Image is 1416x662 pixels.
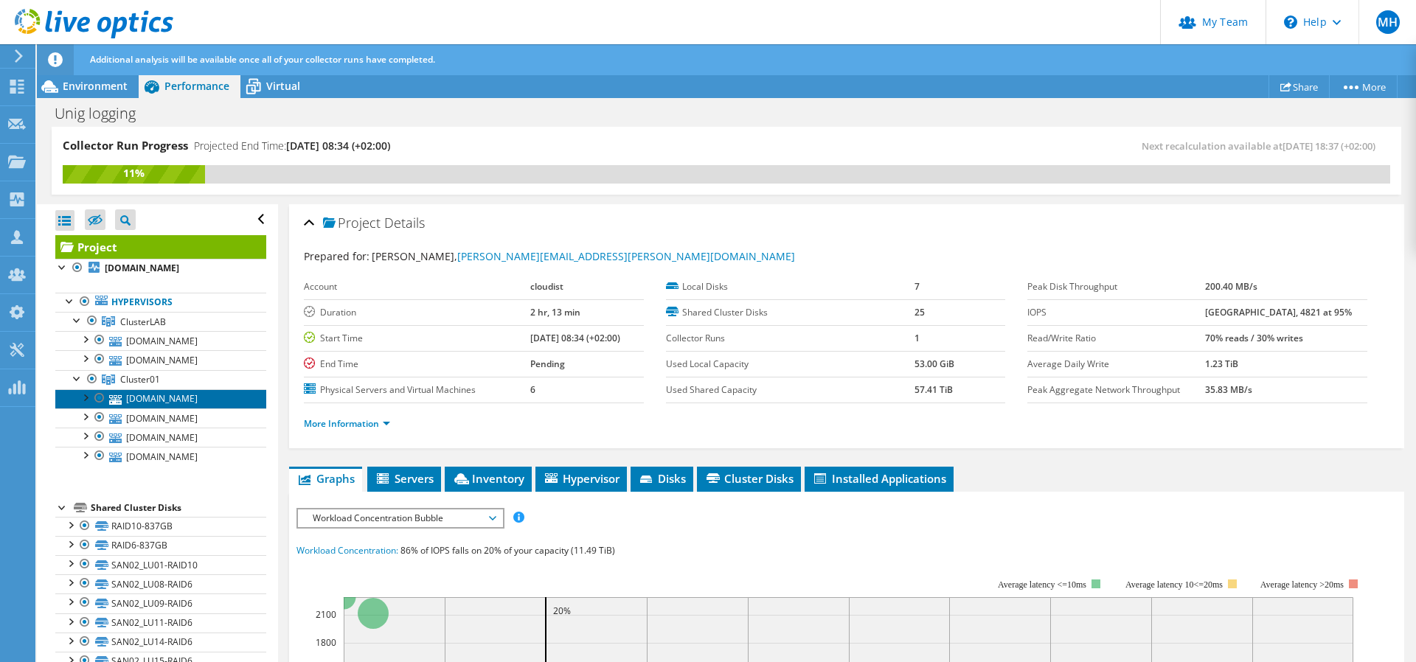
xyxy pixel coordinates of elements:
label: Read/Write Ratio [1027,331,1204,346]
a: RAID6-837GB [55,536,266,555]
span: Project [323,216,381,231]
b: 1.23 TiB [1205,358,1238,370]
span: [DATE] 08:34 (+02:00) [286,139,390,153]
b: 6 [530,383,535,396]
a: [PERSON_NAME][EMAIL_ADDRESS][PERSON_NAME][DOMAIN_NAME] [457,249,795,263]
a: SAN02_LU11-RAID6 [55,613,266,633]
b: [DOMAIN_NAME] [105,262,179,274]
a: ClusterLAB [55,312,266,331]
label: Collector Runs [666,331,914,346]
label: Peak Aggregate Network Throughput [1027,383,1204,397]
a: SAN02_LU14-RAID6 [55,633,266,652]
div: Shared Cluster Disks [91,499,266,517]
span: 86% of IOPS falls on 20% of your capacity (11.49 TiB) [400,544,615,557]
label: Used Shared Capacity [666,383,914,397]
a: [DOMAIN_NAME] [55,447,266,466]
a: SAN02_LU09-RAID6 [55,593,266,613]
a: [DOMAIN_NAME] [55,428,266,447]
span: Next recalculation available at [1142,139,1383,153]
label: Local Disks [666,279,914,294]
label: Average Daily Write [1027,357,1204,372]
text: 20% [553,604,571,617]
label: IOPS [1027,305,1204,320]
label: Prepared for: [304,249,369,263]
b: 2 hr, 13 min [530,306,580,318]
b: 25 [914,306,925,318]
a: SAN02_LU01-RAID10 [55,555,266,574]
span: ClusterLAB [120,316,166,328]
span: Workload Concentration: [296,544,398,557]
span: Cluster01 [120,373,160,386]
b: [DATE] 08:34 (+02:00) [530,332,620,344]
span: Inventory [452,471,524,486]
span: Installed Applications [812,471,946,486]
label: Shared Cluster Disks [666,305,914,320]
a: Project [55,235,266,259]
a: [DOMAIN_NAME] [55,259,266,278]
a: RAID10-837GB [55,517,266,536]
label: Peak Disk Throughput [1027,279,1204,294]
b: 7 [914,280,920,293]
span: Additional analysis will be available once all of your collector runs have completed. [90,53,435,66]
b: 200.40 MB/s [1205,280,1257,293]
a: More [1329,75,1398,98]
span: Servers [375,471,434,486]
b: Pending [530,358,565,370]
b: 35.83 MB/s [1205,383,1252,396]
b: 53.00 GiB [914,358,954,370]
text: Average latency >20ms [1260,579,1344,590]
span: [DATE] 18:37 (+02:00) [1283,139,1375,153]
span: Performance [164,79,229,93]
span: Disks [638,471,686,486]
label: Account [304,279,530,294]
h4: Projected End Time: [194,138,390,154]
a: Hypervisors [55,293,266,312]
h1: Unig logging [48,105,159,122]
b: 1 [914,332,920,344]
b: 70% reads / 30% writes [1205,332,1303,344]
svg: \n [1284,15,1297,29]
a: [DOMAIN_NAME] [55,331,266,350]
label: Duration [304,305,530,320]
span: MH [1376,10,1400,34]
span: Details [384,214,425,231]
div: 11% [63,165,205,181]
span: Cluster Disks [704,471,794,486]
a: [DOMAIN_NAME] [55,408,266,428]
span: Graphs [296,471,355,486]
a: Share [1268,75,1330,98]
a: Cluster01 [55,370,266,389]
span: [PERSON_NAME], [372,249,795,263]
b: cloudist [530,280,563,293]
text: 2100 [316,608,336,621]
a: [DOMAIN_NAME] [55,350,266,369]
span: Hypervisor [543,471,619,486]
label: Start Time [304,331,530,346]
span: Virtual [266,79,300,93]
a: [DOMAIN_NAME] [55,389,266,408]
a: SAN02_LU08-RAID6 [55,574,266,593]
tspan: Average latency 10<=20ms [1125,579,1223,590]
span: Workload Concentration Bubble [305,509,495,527]
label: Used Local Capacity [666,357,914,372]
label: End Time [304,357,530,372]
span: Environment [63,79,128,93]
text: 1800 [316,636,336,649]
b: 57.41 TiB [914,383,953,396]
label: Physical Servers and Virtual Machines [304,383,530,397]
a: More Information [304,417,390,430]
b: [GEOGRAPHIC_DATA], 4821 at 95% [1205,306,1352,318]
tspan: Average latency <=10ms [998,579,1086,590]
